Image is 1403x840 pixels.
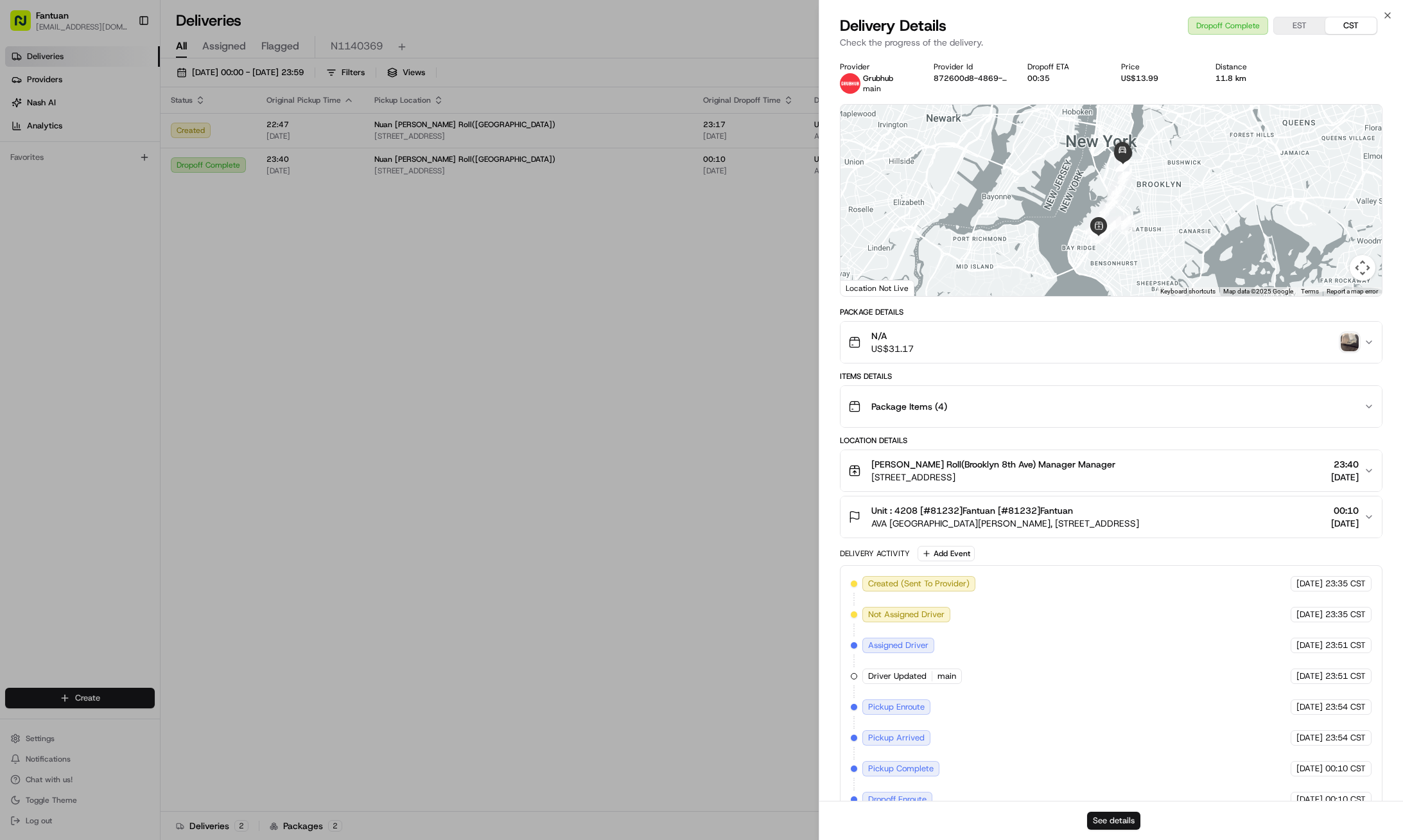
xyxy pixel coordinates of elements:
[1325,794,1366,805] span: 00:10 CST
[13,222,33,242] img: Asif Zaman Khan
[26,200,36,210] img: 1736555255976-a54dd68f-1ca7-489b-9aae-adbdc363a1c4
[871,471,1115,484] span: [STREET_ADDRESS]
[868,640,928,651] span: Assigned Driver
[13,13,39,39] img: Nash
[1296,609,1323,620] span: [DATE]
[1027,73,1101,83] div: 00:35
[1325,578,1366,590] span: 23:35 CST
[1118,215,1132,229] div: 2
[1223,288,1293,295] span: Map data ©2025 Google
[1296,670,1323,682] span: [DATE]
[868,609,945,620] span: Not Assigned Driver
[1325,732,1366,744] span: 23:54 CST
[844,279,886,296] img: Google
[841,496,1382,538] button: Unit : 4208 [#81232]Fantuan [#81232]FantuanAVA [GEOGRAPHIC_DATA][PERSON_NAME], [STREET_ADDRESS]00...
[1101,199,1115,213] div: 12
[107,234,111,244] span: •
[840,548,910,559] div: Delivery Activity
[863,83,881,94] span: main
[841,280,914,296] div: Location Not Live
[218,127,234,142] button: Start new chat
[107,199,111,209] span: •
[1296,732,1323,744] span: [DATE]
[40,234,104,244] span: [PERSON_NAME]
[1216,62,1289,72] div: Distance
[1121,62,1194,72] div: Price
[13,51,234,72] p: Welcome 👋
[1325,701,1366,713] span: 23:54 CST
[871,458,1115,471] span: [PERSON_NAME] Roll(Brooklyn 8th Ave) Manager Manager
[1095,207,1110,221] div: 11
[1325,640,1366,651] span: 23:51 CST
[840,435,1382,446] div: Location Details
[1087,812,1140,830] button: See details
[1350,255,1375,281] button: Map camera controls
[1301,288,1319,295] a: Terms
[841,450,1382,491] button: [PERSON_NAME] Roll(Brooklyn 8th Ave) Manager Manager[STREET_ADDRESS]23:40[DATE]
[1325,609,1366,620] span: 23:35 CST
[1216,73,1289,83] div: 11.8 km
[1341,333,1359,351] img: photo_proof_of_delivery image
[1118,165,1132,179] div: 18
[1085,220,1099,234] div: 9
[934,73,1007,83] button: 872600d8-4869-5790-aaa0-b9823ef08e44
[871,329,914,342] span: N/A
[1331,471,1359,484] span: [DATE]
[1111,181,1125,195] div: 15
[121,287,206,300] span: API Documentation
[868,670,927,682] span: Driver Updated
[840,307,1382,317] div: Package Details
[13,123,36,146] img: 1736555255976-a54dd68f-1ca7-489b-9aae-adbdc363a1c4
[868,701,925,713] span: Pickup Enroute
[934,62,1007,72] div: Provider Id
[1325,17,1377,34] button: CST
[937,670,956,682] span: main
[1160,287,1216,296] button: Keyboard shortcuts
[27,123,50,146] img: 4281594248423_2fcf9dad9f2a874258b8_72.png
[918,546,975,561] button: Add Event
[871,517,1139,530] span: AVA [GEOGRAPHIC_DATA][PERSON_NAME], [STREET_ADDRESS]
[1296,701,1323,713] span: [DATE]
[33,83,212,96] input: Clear
[1121,73,1194,83] div: US$13.99
[871,400,947,413] span: Package Items ( 4 )
[1325,763,1366,774] span: 00:10 CST
[103,282,211,305] a: 💻API Documentation
[844,279,886,296] a: Open this area in Google Maps (opens a new window)
[1296,794,1323,805] span: [DATE]
[26,287,98,300] span: Knowledge Base
[841,386,1382,427] button: Package Items (4)
[58,136,177,146] div: We're available if you need us!
[109,288,119,299] div: 💻
[13,288,23,299] div: 📗
[114,199,144,209] span: 8月15日
[26,234,36,245] img: 1736555255976-a54dd68f-1ca7-489b-9aae-adbdc363a1c4
[1107,216,1121,231] div: 4
[40,199,104,209] span: [PERSON_NAME]
[871,504,1073,517] span: Unit : 4208 [#81232]Fantuan [#81232]Fantuan
[1331,504,1359,517] span: 00:10
[840,15,946,36] span: Delivery Details
[840,62,913,72] div: Provider
[1331,458,1359,471] span: 23:40
[868,578,970,590] span: Created (Sent To Provider)
[58,123,211,136] div: Start new chat
[868,732,925,744] span: Pickup Arrived
[1274,17,1325,34] button: EST
[863,73,893,83] span: Grubhub
[1027,62,1101,72] div: Dropoff ETA
[13,167,82,177] div: Past conversations
[1327,288,1378,295] a: Report a map error
[13,187,33,207] img: Asif Zaman Khan
[868,763,934,774] span: Pickup Complete
[114,234,144,244] span: 8月14日
[1296,763,1323,774] span: [DATE]
[840,371,1382,381] div: Items Details
[1325,670,1366,682] span: 23:51 CST
[1296,640,1323,651] span: [DATE]
[91,318,155,328] a: Powered byPylon
[199,164,234,180] button: See all
[1331,517,1359,530] span: [DATE]
[1090,213,1104,227] div: 10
